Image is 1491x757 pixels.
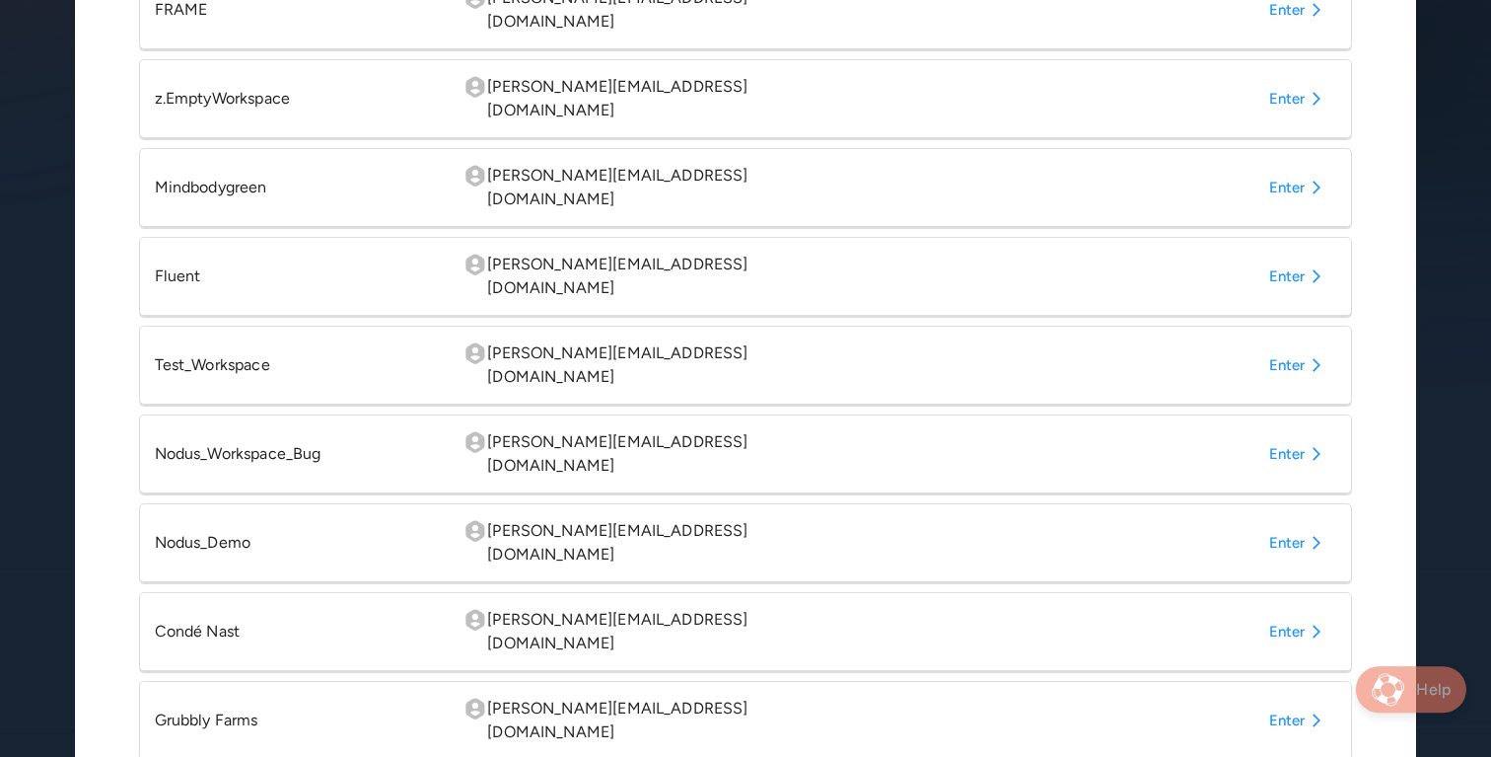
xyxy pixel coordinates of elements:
[1261,347,1337,383] button: Enter
[1261,170,1337,205] button: Enter
[463,341,759,389] p: [PERSON_NAME][EMAIL_ADDRESS][DOMAIN_NAME]
[155,353,451,377] p: Test_Workspace
[463,608,759,655] p: [PERSON_NAME][EMAIL_ADDRESS][DOMAIN_NAME]
[1261,436,1337,472] button: Enter
[155,531,451,555] p: Nodus_Demo
[463,697,759,744] p: [PERSON_NAME][EMAIL_ADDRESS][DOMAIN_NAME]
[1261,81,1337,116] button: Enter
[155,442,451,466] p: Nodus_Workspace_Bug
[1261,614,1337,649] button: Enter
[463,430,759,478] p: [PERSON_NAME][EMAIL_ADDRESS][DOMAIN_NAME]
[155,620,451,643] p: Condé Nast
[463,519,759,567] p: [PERSON_NAME][EMAIL_ADDRESS][DOMAIN_NAME]
[155,87,451,111] p: z.EmptyWorkspace
[1261,703,1337,738] button: Enter
[155,176,451,199] p: Mindbodygreen
[463,253,759,300] p: [PERSON_NAME][EMAIL_ADDRESS][DOMAIN_NAME]
[1261,525,1337,561] button: Enter
[1261,259,1337,294] button: Enter
[463,164,759,211] p: [PERSON_NAME][EMAIL_ADDRESS][DOMAIN_NAME]
[155,709,451,732] p: Grubbly Farms
[463,75,759,122] p: [PERSON_NAME][EMAIL_ADDRESS][DOMAIN_NAME]
[155,265,451,288] p: Fluent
